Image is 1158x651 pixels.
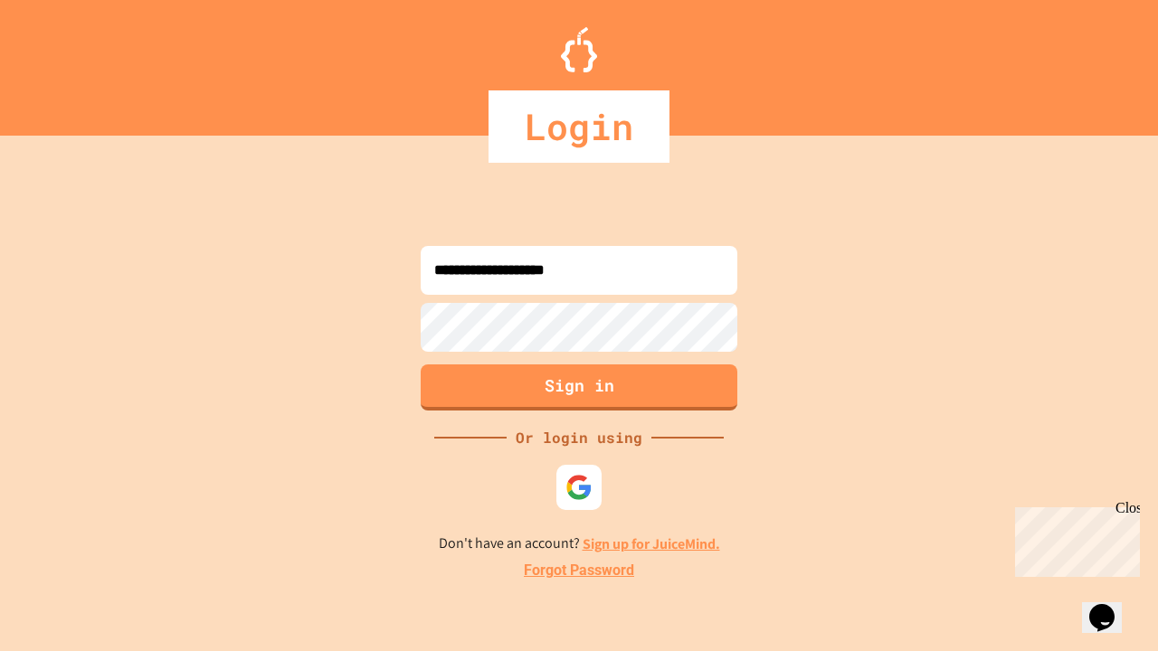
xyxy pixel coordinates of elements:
img: Logo.svg [561,27,597,72]
a: Forgot Password [524,560,634,581]
button: Sign in [421,364,737,410]
div: Chat with us now!Close [7,7,125,115]
p: Don't have an account? [439,533,720,555]
img: google-icon.svg [565,474,593,501]
div: Login [489,90,669,163]
iframe: chat widget [1008,500,1140,577]
div: Or login using [507,427,651,448]
a: Sign up for JuiceMind. [583,534,720,553]
iframe: chat widget [1082,579,1140,633]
